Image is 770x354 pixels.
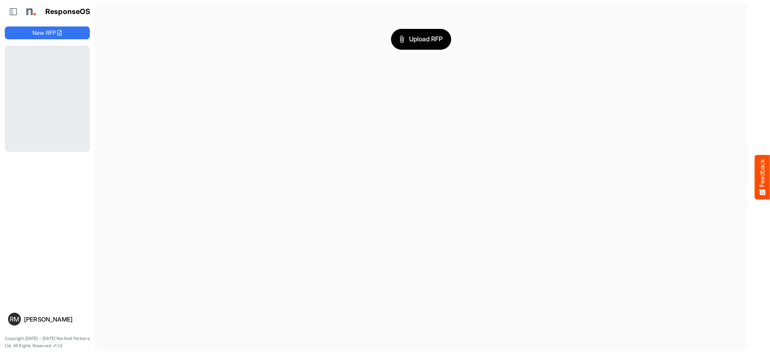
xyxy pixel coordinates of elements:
[391,29,451,50] button: Upload RFP
[10,316,19,322] span: RM
[5,335,90,349] p: Copyright [DATE] - [DATE] Northell Partners Ltd. All Rights Reserved. v1.1.0
[24,316,87,322] div: [PERSON_NAME]
[755,155,770,199] button: Feedback
[5,46,90,152] div: Loading...
[22,4,38,20] img: Northell
[399,34,443,45] span: Upload RFP
[5,26,90,39] button: New RFP
[45,8,91,16] h1: ResponseOS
